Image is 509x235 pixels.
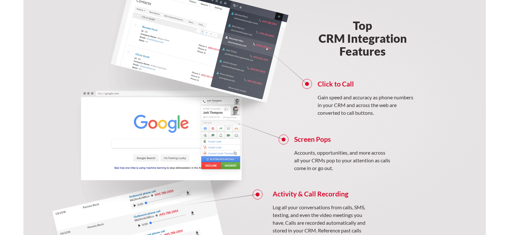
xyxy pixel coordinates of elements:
[294,132,391,177] a: Screen PopsAccounts, opportunities, and more across all your CRMs pop to your attention as calls ...
[273,190,369,198] h4: Activity & Call Recording
[289,19,437,58] h2: Top CRM Integration Features
[294,149,391,172] p: Accounts, opportunities, and more across all your CRMs pop to your attention as calls come in or ...
[318,77,414,122] a: Click to CallGain speed and accuracy as phone numbers in your CRM and across the web are converte...
[318,80,414,88] h4: Click to Call
[294,135,391,143] h4: Screen Pops
[318,94,414,117] p: Gain speed and accuracy as phone numbers in your CRM and across the web are converted to call but...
